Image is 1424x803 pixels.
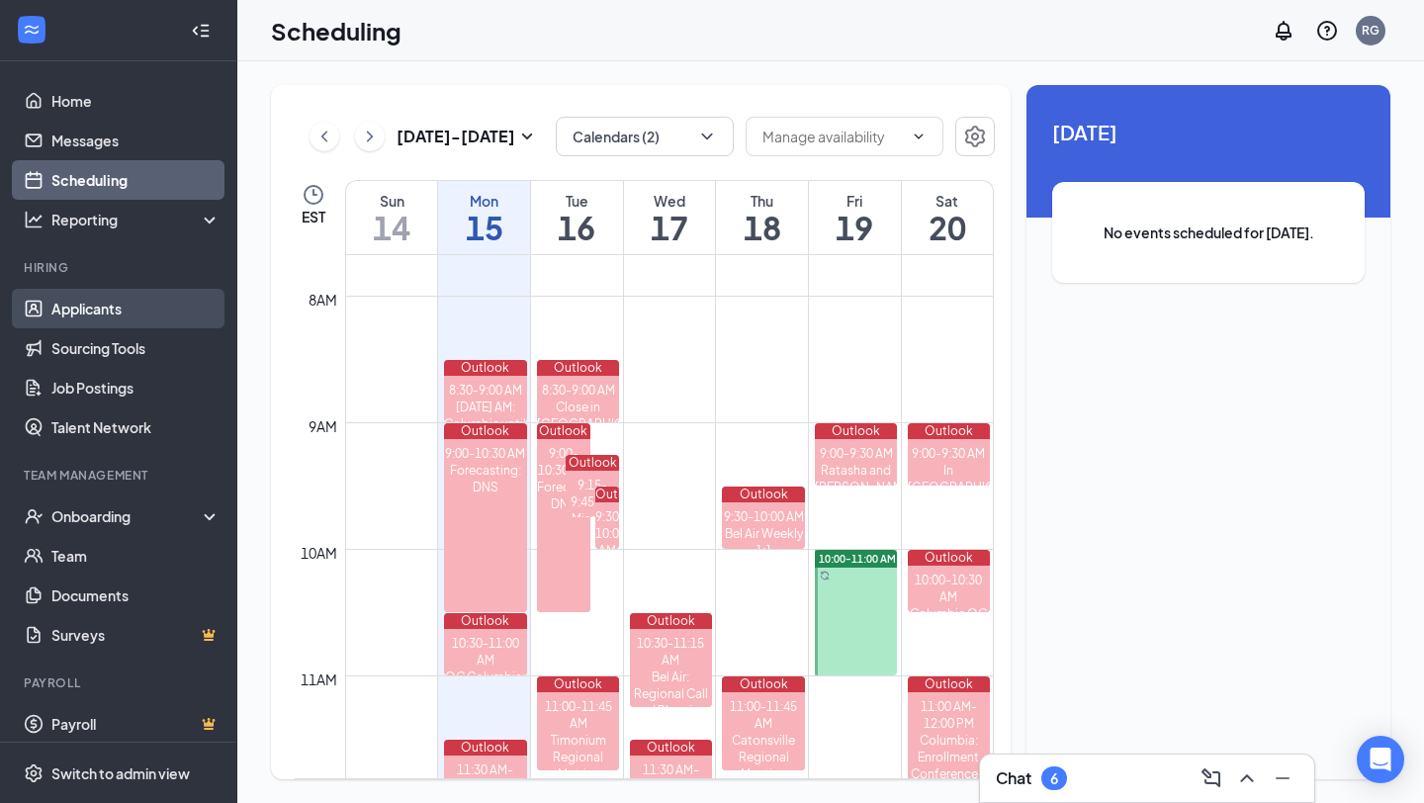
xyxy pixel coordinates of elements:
h3: Chat [996,767,1031,789]
svg: ChevronDown [697,127,717,146]
div: Outlook [444,740,526,756]
div: Sun [346,191,437,211]
svg: ChevronDown [911,129,927,144]
svg: Sync [820,571,830,580]
span: EST [302,207,325,226]
div: Hiring [24,259,217,276]
div: 10:00-10:30 AM [908,572,990,605]
div: Thu [716,191,808,211]
div: Wed [624,191,716,211]
div: Timonium Regional Metrics (CORE) [537,732,619,799]
div: Catonsville Regional Meeting (CORE) [722,732,804,799]
div: OC Columbia: [PERSON_NAME] [In-person] [444,669,526,719]
h1: 19 [809,211,901,244]
input: Manage availability [762,126,903,147]
div: 11:00-11:45 AM [537,698,619,732]
div: 10am [297,542,341,564]
div: Mission Launch Huddle [566,510,619,561]
a: SurveysCrown [51,615,221,655]
div: Onboarding [51,506,204,526]
div: Outlook [815,423,897,439]
a: Sourcing Tools [51,328,221,368]
div: Outlook [566,455,619,471]
a: Documents [51,576,221,615]
div: 10:30-11:00 AM [444,635,526,669]
div: Columbia OC - [PERSON_NAME] [908,605,990,656]
div: 9am [305,415,341,437]
div: Outlook [722,676,804,692]
div: 9:00-10:30 AM [537,445,590,479]
h1: Scheduling [271,14,401,47]
div: Outlook [908,423,990,439]
div: Outlook [908,550,990,566]
div: 9:00-9:30 AM [815,445,897,462]
svg: ChevronUp [1235,766,1259,790]
div: Open Intercom Messenger [1357,736,1404,783]
a: September 19, 2025 [809,181,901,254]
svg: Notifications [1272,19,1295,43]
div: 6 [1050,770,1058,787]
a: September 17, 2025 [624,181,716,254]
svg: ChevronLeft [314,125,334,148]
a: September 15, 2025 [438,181,530,254]
div: Outlook [537,360,619,376]
a: Settings [955,117,995,156]
div: 9:00-10:30 AM [444,445,526,462]
button: ChevronLeft [310,122,339,151]
button: ComposeMessage [1196,762,1227,794]
div: In [GEOGRAPHIC_DATA] [908,462,990,495]
div: RG [1362,22,1379,39]
div: Fri [809,191,901,211]
div: Outlook [630,740,712,756]
a: September 16, 2025 [531,181,623,254]
span: 10:00-11:00 AM [819,552,896,566]
div: Switch to admin view [51,763,190,783]
div: Team Management [24,467,217,484]
svg: QuestionInfo [1315,19,1339,43]
h1: 16 [531,211,623,244]
svg: WorkstreamLogo [22,20,42,40]
svg: SmallChevronDown [515,125,539,148]
h1: 14 [346,211,437,244]
div: Sat [902,191,993,211]
div: Reporting [51,210,222,229]
h1: 20 [902,211,993,244]
div: 11:00 AM-12:00 PM [908,698,990,732]
div: 10:30-11:15 AM [630,635,712,669]
div: 9:15-9:45 AM [566,477,619,510]
svg: Minimize [1271,766,1294,790]
a: Messages [51,121,221,160]
a: Talent Network [51,407,221,447]
div: Outlook [444,423,526,439]
button: ChevronRight [355,122,385,151]
div: 9:30-10:00 AM [722,508,804,525]
a: Home [51,81,221,121]
div: Outlook [444,360,526,376]
button: Minimize [1267,762,1298,794]
h3: [DATE] - [DATE] [397,126,515,147]
a: September 14, 2025 [346,181,437,254]
button: ChevronUp [1231,762,1263,794]
div: Outlook [908,676,990,692]
div: Bel Air: Regional Call and Planning (CORE) [630,669,712,736]
a: September 20, 2025 [902,181,993,254]
a: Applicants [51,289,221,328]
div: Payroll [24,674,217,691]
div: Outlook [537,676,619,692]
svg: UserCheck [24,506,44,526]
div: Tue [531,191,623,211]
h1: 15 [438,211,530,244]
span: No events scheduled for [DATE]. [1092,222,1325,243]
div: [DATE] AM: Columbia until 3pm [444,399,526,449]
div: 8:30-9:00 AM [444,382,526,399]
div: 11:30 AM-12:00 PM [444,761,526,795]
a: Job Postings [51,368,221,407]
svg: Settings [963,125,987,148]
div: 8:30-9:00 AM [537,382,619,399]
div: 11:30 AM-12:15 PM [630,761,712,795]
a: PayrollCrown [51,704,221,744]
svg: Analysis [24,210,44,229]
div: 8am [305,289,341,311]
div: Columbia: Enrollment Conference - [PERSON_NAME] [908,732,990,799]
div: Outlook [444,613,526,629]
